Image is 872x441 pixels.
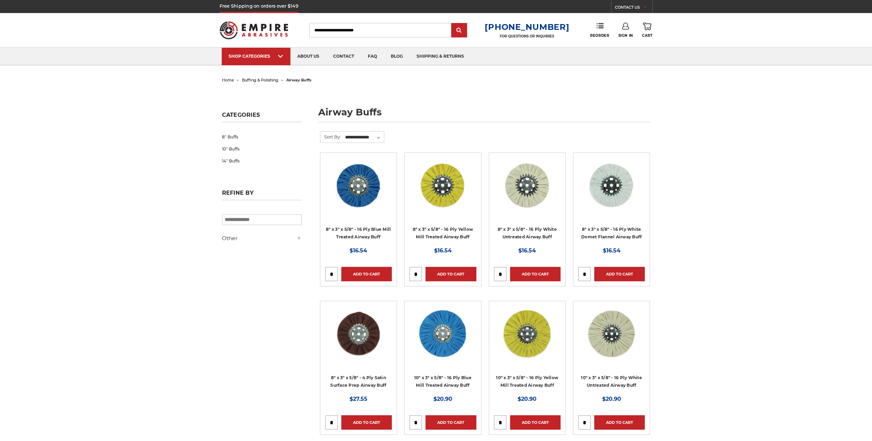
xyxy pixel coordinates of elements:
[331,306,386,361] img: 8 inch satin surface prep airway buff
[350,247,367,254] span: $16.54
[290,48,326,65] a: about us
[222,143,302,155] a: 10" Buffs
[229,54,284,59] div: SHOP CATEGORIES
[498,227,557,240] a: 8" x 3" x 5/8" - 16 Ply White Untreated Airway Buff
[581,227,642,240] a: 8" x 3" x 5/8" - 16 Ply White Domet Flannel Airway Buff
[242,78,278,82] a: buffing & polishing
[434,247,452,254] span: $16.54
[325,306,392,373] a: 8 inch satin surface prep airway buff
[500,158,555,213] img: 8 inch untreated airway buffing wheel
[642,33,652,38] span: Cart
[222,112,302,122] h5: Categories
[222,190,302,200] h5: Refine by
[496,375,558,388] a: 10" x 3" x 5/8" - 16 Ply Yellow Mill Treated Airway Buff
[318,108,650,122] h1: airway buffs
[331,158,386,213] img: blue mill treated 8 inch airway buffing wheel
[384,48,410,65] a: blog
[433,396,452,402] span: $20.90
[409,306,476,373] a: 10 inch blue treated airway buffing wheel
[341,415,392,430] a: Add to Cart
[350,396,367,402] span: $27.55
[409,158,476,224] a: 8 x 3 x 5/8 airway buff yellow mill treatment
[222,131,302,143] a: 8" Buffs
[415,158,470,213] img: 8 x 3 x 5/8 airway buff yellow mill treatment
[426,267,476,281] a: Add to Cart
[344,132,384,143] select: Sort By:
[485,34,569,38] p: FOR QUESTIONS OR INQUIRIES
[615,3,652,13] a: CONTACT US
[326,48,361,65] a: contact
[494,306,561,373] a: 10 inch yellow mill treated airway buff
[330,375,386,388] a: 8" x 3" x 5/8" - 4 Ply Satin Surface Prep Airway Buff
[518,247,536,254] span: $16.54
[320,132,341,142] label: Sort By:
[220,17,288,44] img: Empire Abrasives
[581,375,642,388] a: 10" x 3" x 5/8" - 16 Ply White Untreated Airway Buff
[518,396,537,402] span: $20.90
[410,48,471,65] a: shipping & returns
[584,158,639,213] img: 8 inch white domet flannel airway buffing wheel
[485,22,569,32] a: [PHONE_NUMBER]
[414,375,472,388] a: 10" x 3" x 5/8" - 16 Ply Blue Mill Treated Airway Buff
[642,23,652,38] a: Cart
[361,48,384,65] a: faq
[590,23,609,37] a: Reorder
[325,158,392,224] a: blue mill treated 8 inch airway buffing wheel
[618,33,633,38] span: Sign In
[594,415,645,430] a: Add to Cart
[594,267,645,281] a: Add to Cart
[413,227,473,240] a: 8" x 3" x 5/8" - 16 Ply Yellow Mill Treated Airway Buff
[500,306,555,361] img: 10 inch yellow mill treated airway buff
[603,247,620,254] span: $16.54
[510,267,561,281] a: Add to Cart
[415,306,470,361] img: 10 inch blue treated airway buffing wheel
[341,267,392,281] a: Add to Cart
[452,24,466,37] input: Submit
[494,158,561,224] a: 8 inch untreated airway buffing wheel
[222,78,234,82] a: home
[222,234,302,242] h5: Other
[326,227,391,240] a: 8" x 3" x 5/8" - 16 Ply Blue Mill Treated Airway Buff
[578,158,645,224] a: 8 inch white domet flannel airway buffing wheel
[222,155,302,167] a: 14" Buffs
[578,306,645,373] a: 10 inch untreated airway buffing wheel
[590,33,609,38] span: Reorder
[286,78,311,82] span: airway buffs
[510,415,561,430] a: Add to Cart
[426,415,476,430] a: Add to Cart
[584,306,639,361] img: 10 inch untreated airway buffing wheel
[602,396,621,402] span: $20.90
